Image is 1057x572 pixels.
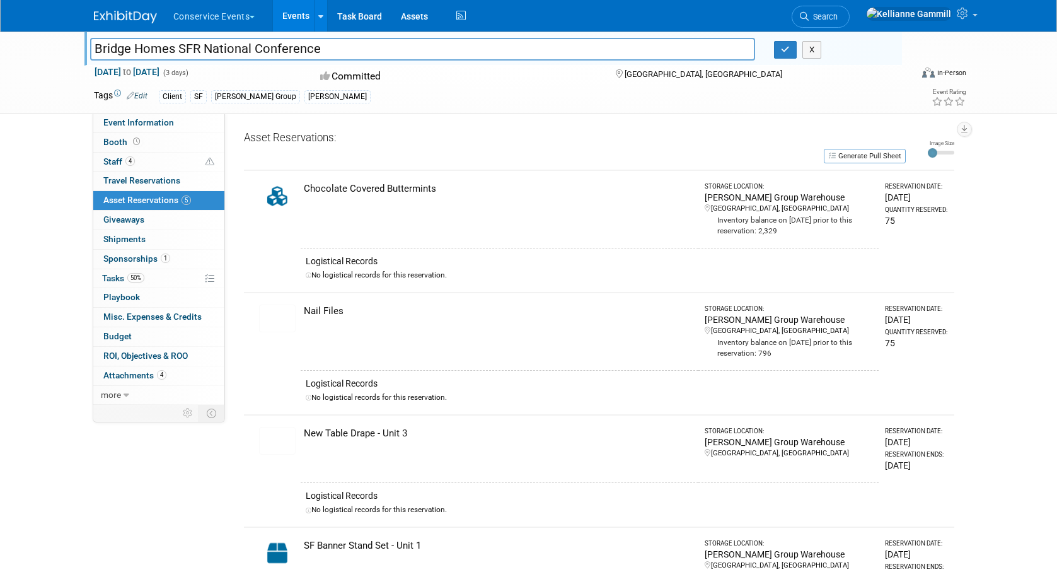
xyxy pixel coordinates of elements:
[306,270,874,281] div: No logistical records for this reservation.
[885,459,949,472] div: [DATE]
[93,308,224,327] a: Misc. Expenses & Credits
[93,172,224,190] a: Travel Reservations
[125,156,135,166] span: 4
[922,67,935,78] img: Format-Inperson.png
[93,230,224,249] a: Shipments
[93,211,224,230] a: Giveaways
[928,139,954,147] div: Image Size
[94,11,157,23] img: ExhibitDay
[93,366,224,385] a: Attachments4
[932,89,966,95] div: Event Rating
[705,336,874,359] div: Inventory balance on [DATE] prior to this reservation: 796
[866,7,952,21] img: Kellianne Gammill
[304,305,693,318] div: Nail Files
[885,539,949,548] div: Reservation Date:
[199,405,224,421] td: Toggle Event Tabs
[93,250,224,269] a: Sponsorships1
[93,191,224,210] a: Asset Reservations5
[244,131,899,148] div: Asset Reservations:
[792,6,850,28] a: Search
[705,305,874,313] div: Storage Location:
[161,254,170,263] span: 1
[177,405,199,421] td: Personalize Event Tab Strip
[304,182,693,196] div: Chocolate Covered Buttermints
[103,331,132,341] span: Budget
[306,505,874,515] div: No logistical records for this reservation.
[93,133,224,152] a: Booth
[885,313,949,326] div: [DATE]
[304,427,693,440] div: New Table Drape - Unit 3
[93,327,224,346] a: Budget
[824,149,906,163] button: Generate Pull Sheet
[103,370,166,380] span: Attachments
[705,548,874,561] div: [PERSON_NAME] Group Warehouse
[103,312,202,322] span: Misc. Expenses & Credits
[885,214,949,227] div: 75
[93,153,224,172] a: Staff4
[103,254,170,264] span: Sponsorships
[93,114,224,132] a: Event Information
[705,214,874,236] div: Inventory balance on [DATE] prior to this reservation: 2,329
[705,448,874,458] div: [GEOGRAPHIC_DATA], [GEOGRAPHIC_DATA]
[885,450,949,459] div: Reservation Ends:
[809,12,838,21] span: Search
[102,273,144,283] span: Tasks
[885,436,949,448] div: [DATE]
[705,326,874,336] div: [GEOGRAPHIC_DATA], [GEOGRAPHIC_DATA]
[306,255,874,267] div: Logistical Records
[103,156,135,166] span: Staff
[304,539,693,552] div: SF Banner Stand Set - Unit 1
[705,191,874,204] div: [PERSON_NAME] Group Warehouse
[94,66,160,78] span: [DATE] [DATE]
[101,390,121,400] span: more
[121,67,133,77] span: to
[182,196,191,205] span: 5
[885,182,949,191] div: Reservation Date:
[625,69,782,79] span: [GEOGRAPHIC_DATA], [GEOGRAPHIC_DATA]
[157,370,166,380] span: 4
[885,328,949,337] div: Quantity Reserved:
[190,90,207,103] div: SF
[103,214,144,225] span: Giveaways
[705,204,874,214] div: [GEOGRAPHIC_DATA], [GEOGRAPHIC_DATA]
[802,41,822,59] button: X
[205,156,214,168] span: Potential Scheduling Conflict -- at least one attendee is tagged in another overlapping event.
[159,90,186,103] div: Client
[259,539,296,567] img: Capital-Asset-Icon-2.png
[127,91,147,100] a: Edit
[162,69,188,77] span: (3 days)
[705,182,874,191] div: Storage Location:
[103,175,180,185] span: Travel Reservations
[103,292,140,302] span: Playbook
[705,313,874,326] div: [PERSON_NAME] Group Warehouse
[103,351,188,361] span: ROI, Objectives & ROO
[885,427,949,436] div: Reservation Date:
[93,288,224,307] a: Playbook
[93,347,224,366] a: ROI, Objectives & ROO
[304,90,371,103] div: [PERSON_NAME]
[127,273,144,283] span: 50%
[306,489,874,502] div: Logistical Records
[306,392,874,403] div: No logistical records for this reservation.
[103,234,146,244] span: Shipments
[937,68,966,78] div: In-Person
[130,137,142,146] span: Booth not reserved yet
[885,305,949,313] div: Reservation Date:
[211,90,300,103] div: [PERSON_NAME] Group
[837,66,967,85] div: Event Format
[705,427,874,436] div: Storage Location:
[103,137,142,147] span: Booth
[705,436,874,448] div: [PERSON_NAME] Group Warehouse
[103,117,174,127] span: Event Information
[93,269,224,288] a: Tasks50%
[94,89,147,103] td: Tags
[259,427,296,455] img: View Images
[885,548,949,561] div: [DATE]
[885,206,949,214] div: Quantity Reserved:
[259,305,296,332] img: View Images
[705,539,874,548] div: Storage Location:
[885,191,949,204] div: [DATE]
[885,337,949,349] div: 75
[259,182,296,210] img: Collateral-Icon-2.png
[316,66,595,88] div: Committed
